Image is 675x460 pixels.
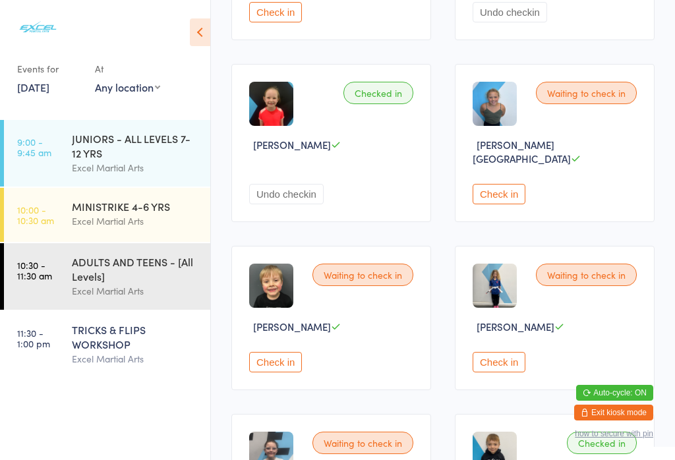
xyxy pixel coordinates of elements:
[253,320,331,333] span: [PERSON_NAME]
[575,429,653,438] button: how to secure with pin
[249,352,302,372] button: Check in
[473,264,517,308] img: image1740080042.png
[72,351,199,366] div: Excel Martial Arts
[536,264,637,286] div: Waiting to check in
[473,138,571,165] span: [PERSON_NAME][GEOGRAPHIC_DATA]
[95,80,160,94] div: Any location
[473,184,525,204] button: Check in
[17,204,54,225] time: 10:00 - 10:30 am
[4,311,210,378] a: 11:30 -1:00 pmTRICKS & FLIPS WORKSHOPExcel Martial Arts
[72,254,199,283] div: ADULTS AND TEENS - [All Levels]
[17,328,50,349] time: 11:30 - 1:00 pm
[4,243,210,310] a: 10:30 -11:30 amADULTS AND TEENS - [All Levels]Excel Martial Arts
[473,2,547,22] button: Undo checkin
[95,58,160,80] div: At
[72,214,199,229] div: Excel Martial Arts
[473,82,517,126] img: image1726591366.png
[249,2,302,22] button: Check in
[574,405,653,420] button: Exit kiosk mode
[17,260,52,281] time: 10:30 - 11:30 am
[249,264,293,308] img: image1737816211.png
[72,322,199,351] div: TRICKS & FLIPS WORKSHOP
[473,352,525,372] button: Check in
[249,82,293,126] img: image1652888369.png
[576,385,653,401] button: Auto-cycle: ON
[253,138,331,152] span: [PERSON_NAME]
[72,160,199,175] div: Excel Martial Arts
[477,320,554,333] span: [PERSON_NAME]
[72,199,199,214] div: MINISTRIKE 4-6 YRS
[567,432,637,454] div: Checked in
[4,188,210,242] a: 10:00 -10:30 amMINISTRIKE 4-6 YRSExcel Martial Arts
[312,432,413,454] div: Waiting to check in
[4,120,210,187] a: 9:00 -9:45 amJUNIORS - ALL LEVELS 7-12 YRSExcel Martial Arts
[312,264,413,286] div: Waiting to check in
[13,10,63,45] img: Excel Martial Arts
[536,82,637,104] div: Waiting to check in
[17,80,49,94] a: [DATE]
[17,58,82,80] div: Events for
[343,82,413,104] div: Checked in
[72,283,199,299] div: Excel Martial Arts
[17,136,51,158] time: 9:00 - 9:45 am
[249,184,324,204] button: Undo checkin
[72,131,199,160] div: JUNIORS - ALL LEVELS 7-12 YRS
